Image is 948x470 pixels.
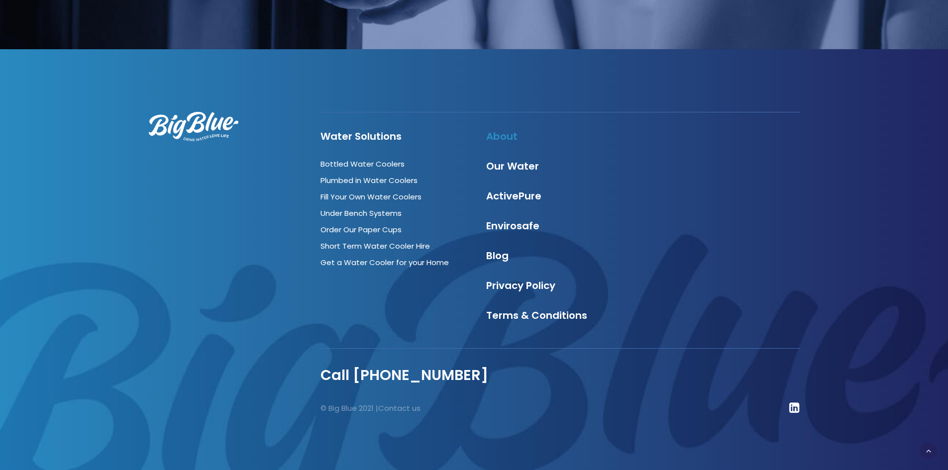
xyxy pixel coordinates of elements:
[882,404,934,456] iframe: Chatbot
[486,308,587,322] a: Terms & Conditions
[320,402,551,415] p: © Big Blue 2021 |
[320,257,449,268] a: Get a Water Cooler for your Home
[320,365,488,385] a: Call [PHONE_NUMBER]
[320,130,468,142] h4: Water Solutions
[320,159,405,169] a: Bottled Water Coolers
[486,159,539,173] a: Our Water
[486,189,541,203] a: ActivePure
[320,191,421,202] a: Fill Your Own Water Coolers
[486,249,509,263] a: Blog
[486,279,555,292] a: Privacy Policy
[320,224,402,235] a: Order Our Paper Cups
[320,208,402,218] a: Under Bench Systems
[486,129,518,143] a: About
[320,241,430,251] a: Short Term Water Cooler Hire
[378,403,421,413] a: Contact us
[320,175,418,186] a: Plumbed in Water Coolers
[486,219,539,233] a: Envirosafe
